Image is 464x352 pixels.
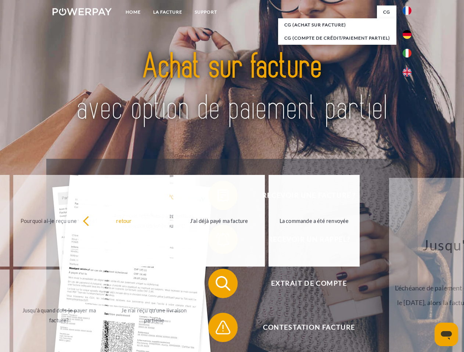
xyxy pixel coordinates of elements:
[435,323,458,346] iframe: Bouton de lancement de la fenêtre de messagerie
[403,6,411,15] img: fr
[18,216,100,225] div: Pourquoi ai-je reçu une facture?
[113,305,195,325] div: Je n'ai reçu qu'une livraison partielle
[214,318,232,337] img: qb_warning.svg
[403,49,411,58] img: it
[83,216,165,225] div: retour
[278,32,396,45] a: CG (Compte de crédit/paiement partiel)
[403,68,411,77] img: en
[147,5,188,19] a: LA FACTURE
[219,313,399,342] span: Contestation Facture
[377,5,396,19] a: CG
[18,305,100,325] div: Jusqu'à quand dois-je payer ma facture?
[278,18,396,32] a: CG (achat sur facture)
[403,30,411,39] img: de
[119,5,147,19] a: Home
[70,35,394,140] img: title-powerpay_fr.svg
[219,269,399,298] span: Extrait de compte
[273,216,356,225] div: La commande a été renvoyée
[214,274,232,293] img: qb_search.svg
[178,216,260,225] div: J'ai déjà payé ma facture
[53,8,112,15] img: logo-powerpay-white.svg
[188,5,223,19] a: Support
[208,313,399,342] button: Contestation Facture
[208,269,399,298] button: Extrait de compte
